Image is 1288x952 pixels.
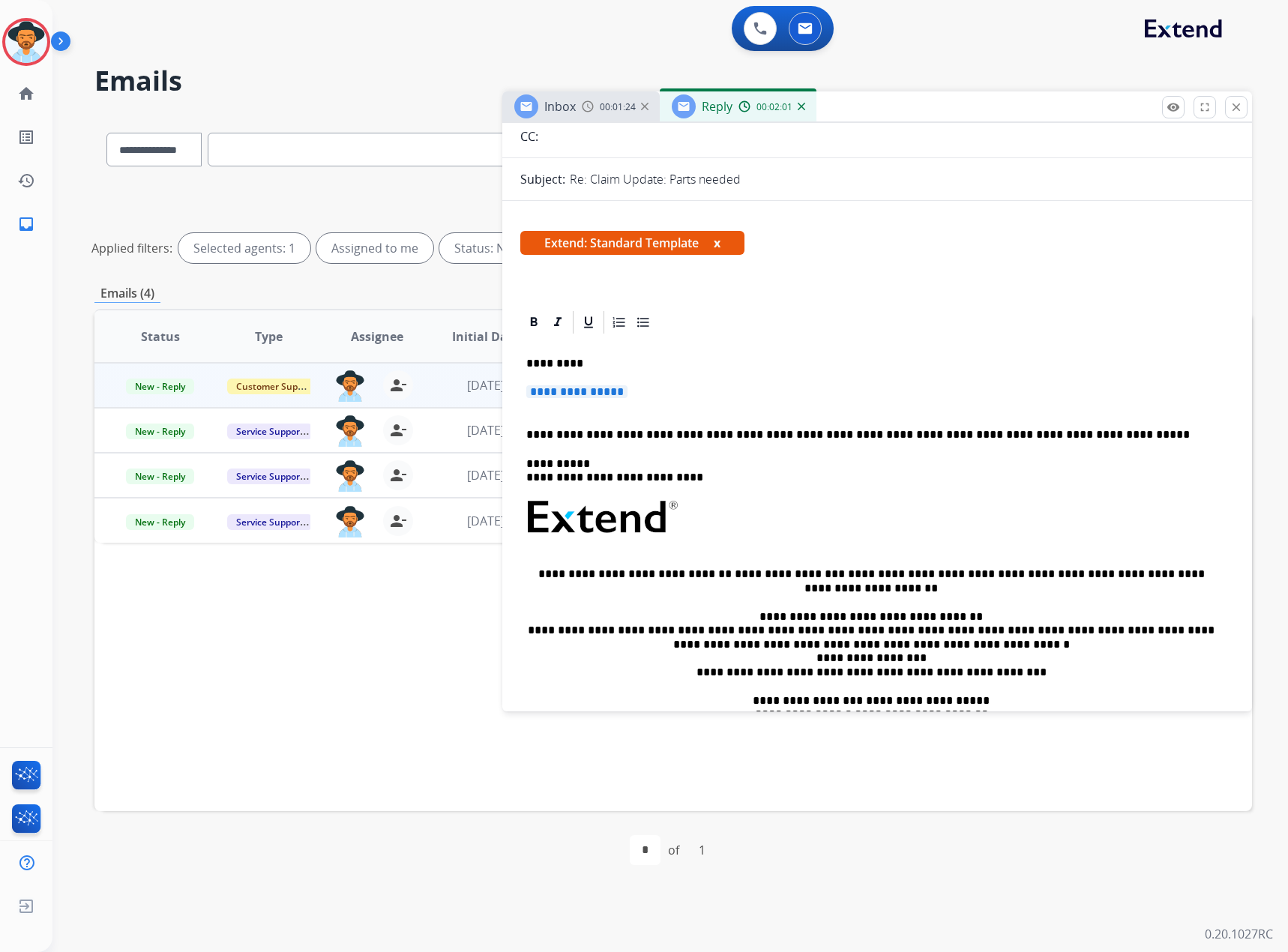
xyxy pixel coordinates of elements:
[632,311,654,334] div: Bullet List
[126,469,194,484] span: New - Reply
[608,311,631,334] div: Ordered List
[467,422,505,439] span: [DATE]
[351,328,403,346] span: Assignee
[570,170,741,188] p: Re: Claim Update: Parts needed
[91,239,172,257] p: Applied filters:
[389,512,407,530] mat-icon: person_remove
[126,379,194,394] span: New - Reply
[94,66,1252,96] h2: Emails
[335,460,365,492] img: agent-avatar
[17,172,35,190] mat-icon: history
[687,835,717,865] div: 1
[600,101,636,113] span: 00:01:24
[520,170,565,188] p: Subject:
[389,421,407,439] mat-icon: person_remove
[227,424,313,439] span: Service Support
[439,233,598,263] div: Status: New - Initial
[227,379,325,394] span: Customer Support
[5,21,47,63] img: avatar
[1205,925,1273,943] p: 0.20.1027RC
[227,514,313,530] span: Service Support
[126,424,194,439] span: New - Reply
[467,377,505,394] span: [DATE]
[1167,100,1180,114] mat-icon: remove_red_eye
[17,85,35,103] mat-icon: home
[17,215,35,233] mat-icon: inbox
[520,127,538,145] p: CC:
[141,328,180,346] span: Status
[714,234,720,252] button: x
[389,466,407,484] mat-icon: person_remove
[1198,100,1212,114] mat-icon: fullscreen
[452,328,520,346] span: Initial Date
[335,506,365,537] img: agent-avatar
[1230,100,1243,114] mat-icon: close
[520,231,744,255] span: Extend: Standard Template
[126,514,194,530] span: New - Reply
[702,98,732,115] span: Reply
[544,98,576,115] span: Inbox
[335,370,365,402] img: agent-avatar
[547,311,569,334] div: Italic
[577,311,600,334] div: Underline
[17,128,35,146] mat-icon: list_alt
[467,513,505,529] span: [DATE]
[467,467,505,483] span: [DATE]
[668,841,679,859] div: of
[389,376,407,394] mat-icon: person_remove
[523,311,545,334] div: Bold
[756,101,792,113] span: 00:02:01
[335,415,365,447] img: agent-avatar
[178,233,310,263] div: Selected agents: 1
[255,328,283,346] span: Type
[316,233,433,263] div: Assigned to me
[227,469,313,484] span: Service Support
[94,284,160,303] p: Emails (4)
